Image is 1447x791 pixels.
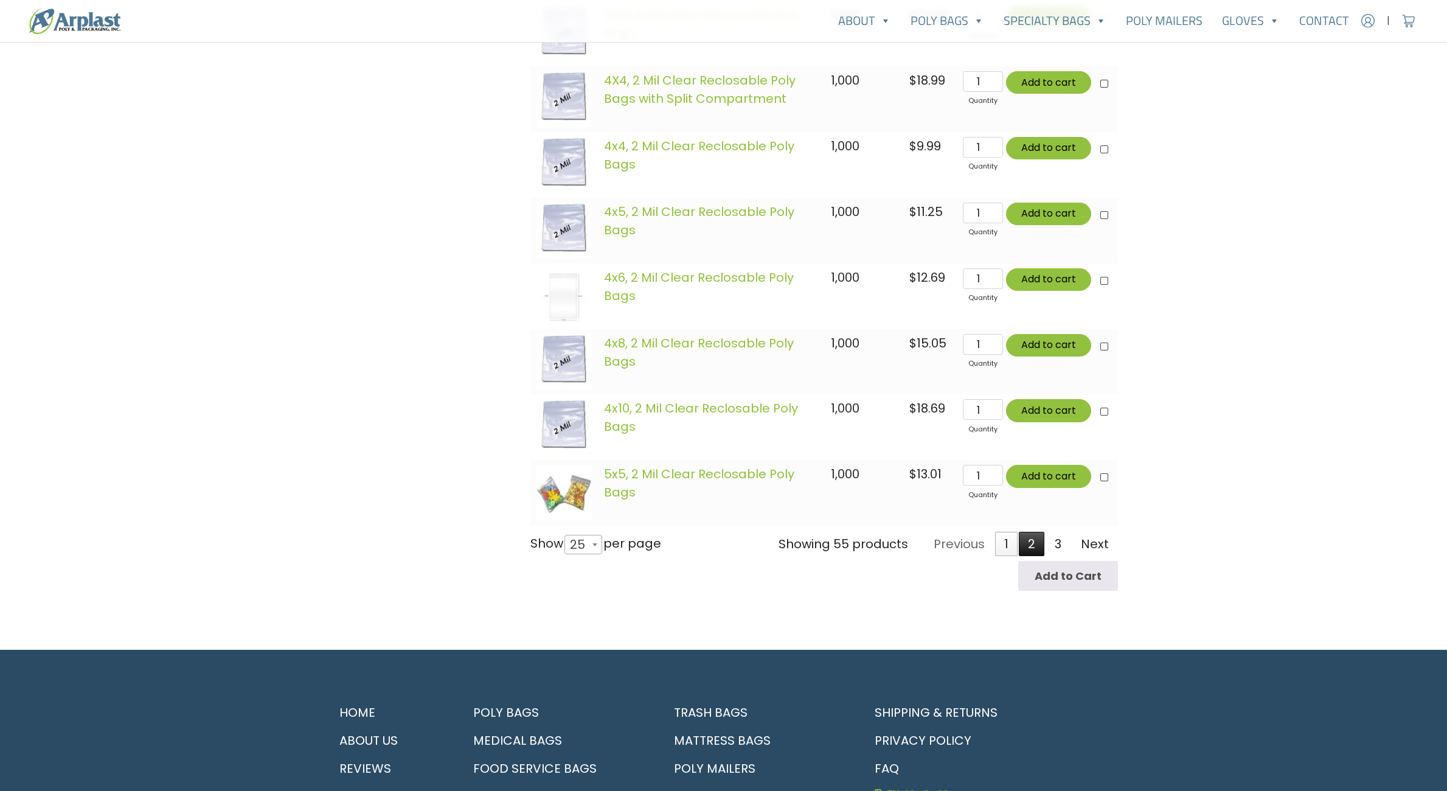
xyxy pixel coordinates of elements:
span: 25 [565,530,597,559]
span: $ [909,138,917,155]
span: $ [909,269,917,286]
img: images [536,399,592,455]
a: 2 [1019,532,1044,556]
span: | [1387,13,1390,28]
a: Poly Mailers [1116,9,1212,33]
bdi: 12.69 [909,269,945,286]
bdi: 11.25 [909,203,943,220]
span: $ [909,465,917,483]
span: 1,000 [831,335,859,352]
input: Qty [963,334,1002,355]
a: About Us [330,727,449,754]
a: Shipping & Returns [865,699,1118,727]
input: Qty [963,268,1002,289]
div: Showing 55 products [779,535,908,553]
img: images [536,137,592,193]
a: Poly Mailers [664,754,850,782]
bdi: 13.01 [909,465,942,483]
a: 3 [1046,532,1071,556]
input: Qty [963,399,1002,420]
label: Show per page [530,534,661,554]
a: 1 [995,532,1018,556]
a: 4X4, 2 Mil Clear Reclosable Poly Bags with Split Compartment [604,72,796,107]
img: images [536,268,592,324]
button: Add to cart [1006,71,1091,94]
bdi: 18.69 [909,400,945,417]
button: Add to cart [1006,268,1091,291]
bdi: 9.99 [909,138,941,155]
a: 5x5, 2 Mil Clear Reclosable Poly Bags [604,465,794,501]
a: Reviews [330,754,449,782]
a: Gloves [1212,9,1289,33]
a: Medical Bags [463,727,650,754]
img: images [536,334,592,390]
input: Qty [963,137,1002,158]
button: Add to cart [1006,465,1091,487]
bdi: 18.99 [909,72,945,89]
a: Home [330,699,449,727]
a: 4x8, 2 Mil Clear Reclosable Poly Bags [604,335,794,370]
a: Food Service Bags [463,754,650,782]
span: 1,000 [831,465,859,483]
button: Add to cart [1006,203,1091,225]
input: Qty [963,71,1002,92]
span: 1,000 [831,203,859,220]
button: Add to cart [1006,137,1091,159]
img: images [536,203,592,259]
button: Add to cart [1006,334,1091,357]
a: Previous [925,532,994,556]
a: Poly Bags [463,699,650,727]
a: Specialty Bags [994,9,1116,33]
img: images [536,71,592,127]
a: FAQ [865,754,1118,782]
a: Privacy Policy [865,727,1118,754]
a: Trash Bags [664,699,850,727]
a: About [828,9,901,33]
a: Poly Bags [901,9,994,33]
span: 1,000 [831,72,859,89]
span: 1,000 [831,400,859,417]
span: 1,000 [831,138,859,155]
img: images [536,465,592,521]
a: Mattress Bags [664,727,850,754]
a: 4x4, 2 Mil Clear Reclosable Poly Bags [604,138,794,173]
button: Add to cart [1006,399,1091,422]
a: 4x6, 2 Mil Clear Reclosable Poly Bags [604,269,794,304]
span: $ [909,203,917,220]
span: $ [909,335,917,352]
a: 4x5, 2 Mil Clear Reclosable Poly Bags [604,203,794,239]
a: Contact [1289,9,1359,33]
span: $ [909,400,917,417]
input: Qty [963,465,1002,486]
span: $ [909,72,917,89]
span: 1,000 [831,269,859,286]
a: Next [1072,532,1118,556]
img: logo [29,8,120,34]
input: Add to Cart [1018,561,1118,591]
span: 25 [564,535,602,554]
input: Qty [963,203,1002,223]
a: 4x10, 2 Mil Clear Reclosable Poly Bags [604,400,798,435]
bdi: 15.05 [909,335,946,352]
